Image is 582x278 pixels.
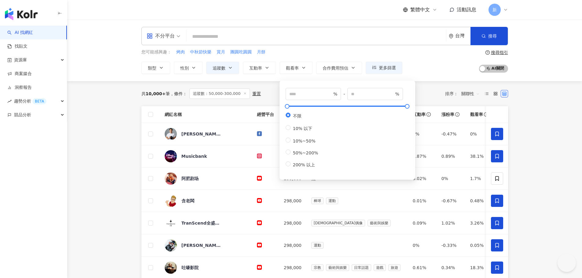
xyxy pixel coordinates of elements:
img: KOL Avatar [165,239,177,251]
span: 追蹤數 [213,66,225,70]
span: 觀看率 [286,66,299,70]
th: 總追蹤數 [279,106,306,123]
div: Musicbank [181,153,207,159]
img: KOL Avatar [165,150,177,162]
span: 200% 以上 [291,162,317,167]
td: 298,000 [279,234,306,257]
span: 藝術與娛樂 [326,264,349,271]
span: 運動 [311,242,324,249]
span: 追蹤數：50,000-300,000 [189,88,250,99]
span: environment [449,34,453,38]
div: 0% [470,131,489,137]
div: 台灣 [455,33,470,38]
div: 0.34% [441,264,460,271]
span: 條件 ： [170,91,187,96]
span: 繁體中文 [410,6,430,13]
div: 0% [413,242,432,249]
span: 競品分析 [14,108,31,122]
div: 阿肥剧场 [181,175,199,182]
button: 烤肉 [176,49,185,56]
span: 棒球 [311,197,324,204]
span: 不限 [291,114,304,118]
div: [PERSON_NAME] [181,242,221,248]
img: KOL Avatar [165,195,177,207]
img: KOL Avatar [165,217,177,229]
span: 50%~200% [291,150,321,155]
th: 經營平台 [252,106,279,123]
span: appstore [147,33,153,39]
div: 排序： [445,89,483,99]
a: KOL Avatar含老闆 [165,195,247,207]
div: -0.47% [441,131,460,137]
div: 重置 [252,91,261,96]
a: KOL Avatar[PERSON_NAME] [165,128,247,140]
div: 18.3% [470,264,489,271]
button: 合作費用預估 [316,62,362,74]
span: 資源庫 [14,53,27,67]
button: 性別 [174,62,203,74]
a: 找貼文 [7,43,27,49]
span: 您可能感興趣： [141,49,171,55]
span: 遊戲 [374,264,386,271]
div: 1.7% [470,175,489,182]
span: 更多篩選 [379,65,396,70]
div: 0.87% [413,153,432,160]
div: 0% [413,131,432,137]
span: question-circle [485,50,490,55]
div: 0.05% [470,242,489,249]
button: 團圓吃圓圓 [230,49,252,56]
span: 10,000+ [146,91,166,96]
a: KOL Avatar吐嚎影院 [165,262,247,274]
td: 298,877 [279,145,306,168]
span: 烤肉 [176,49,185,55]
span: 10% 以下 [291,126,315,131]
span: 月餅 [257,49,265,55]
span: 互動率 [249,66,262,70]
span: 中秋節快樂 [190,49,211,55]
span: 運動 [326,197,338,204]
td: 298,889 [279,123,306,145]
iframe: Help Scout Beacon - Open [558,254,576,272]
div: 0.09% [413,220,432,226]
div: 38.1% [470,153,489,160]
span: 旅遊 [388,264,401,271]
button: 更多篩選 [366,62,402,74]
span: 性別 [180,66,189,70]
div: BETA [32,98,46,104]
a: 洞察報告 [7,85,32,91]
button: 追蹤數 [206,62,239,74]
div: 共 筆 [141,91,170,96]
span: info-circle [454,111,460,117]
a: KOL Avatar阿肥剧场 [165,172,247,185]
img: logo [5,8,38,20]
div: 1.02% [441,220,460,226]
img: KOL Avatar [165,128,177,140]
span: - [341,91,347,97]
span: 賞月 [217,49,225,55]
a: searchAI 找網紅 [7,30,33,36]
span: % [395,91,399,97]
span: 10%~50% [291,139,318,143]
div: -0.67% [441,197,460,204]
span: 互動率 [413,111,426,117]
img: KOL Avatar [165,172,177,185]
span: 藝術與娛樂 [368,220,391,226]
a: KOL Avatar[PERSON_NAME] [165,239,247,251]
button: 中秋節快樂 [190,49,212,56]
button: 搜尋 [470,27,508,45]
span: 團圓吃圓圓 [230,49,252,55]
td: 298,000 [279,168,306,190]
div: 0.61% [413,264,432,271]
div: 吐嚎影院 [181,265,199,271]
div: 0% [441,175,460,182]
span: rise [7,99,12,103]
span: 關聯性 [461,89,480,99]
div: TranScend全盛舞蹈工作室 [181,220,221,226]
button: 類型 [141,62,170,74]
span: % [333,91,337,97]
span: info-circle [426,111,432,117]
span: info-circle [483,111,489,117]
div: 0.89% [441,153,460,160]
div: 3.26% [470,220,489,226]
td: 298,000 [279,190,306,212]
